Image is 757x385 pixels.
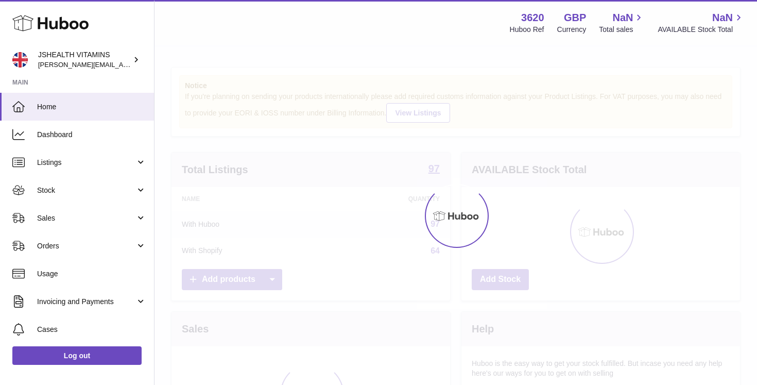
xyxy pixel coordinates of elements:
span: AVAILABLE Stock Total [658,25,745,35]
span: Sales [37,213,135,223]
span: Orders [37,241,135,251]
a: Log out [12,346,142,365]
span: Stock [37,186,135,195]
div: JSHEALTH VITAMINS [38,50,131,70]
span: Listings [37,158,135,168]
strong: 3620 [521,11,544,25]
span: Home [37,102,146,112]
span: NaN [612,11,633,25]
a: NaN Total sales [599,11,645,35]
strong: GBP [564,11,586,25]
span: NaN [712,11,733,25]
span: Invoicing and Payments [37,297,135,307]
span: [PERSON_NAME][EMAIL_ADDRESS][DOMAIN_NAME] [38,60,207,69]
img: francesca@jshealthvitamins.com [12,52,28,68]
span: Dashboard [37,130,146,140]
div: Currency [557,25,587,35]
span: Total sales [599,25,645,35]
a: NaN AVAILABLE Stock Total [658,11,745,35]
span: Usage [37,269,146,279]
div: Huboo Ref [510,25,544,35]
span: Cases [37,325,146,334]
